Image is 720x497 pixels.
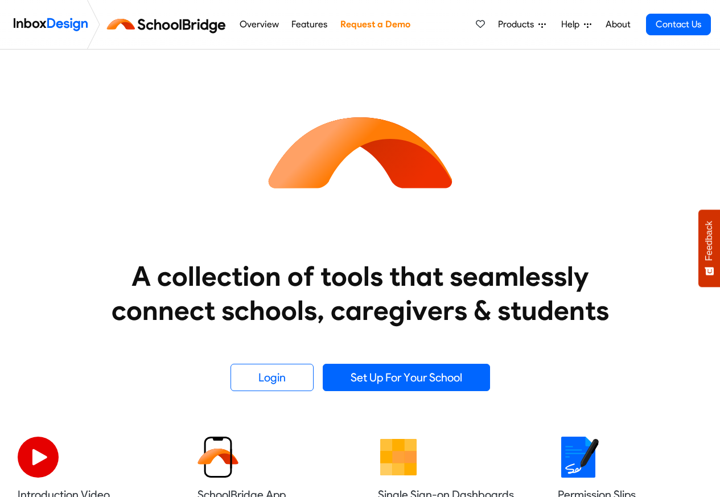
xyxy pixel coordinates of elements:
a: Help [557,13,596,36]
a: Login [231,364,314,391]
img: schoolbridge logo [105,11,233,38]
a: About [602,13,633,36]
span: Products [498,18,538,31]
a: Features [289,13,331,36]
heading: A collection of tools that seamlessly connect schools, caregivers & students [90,259,631,327]
span: Feedback [704,221,714,261]
img: 2022_01_18_icon_signature.svg [558,437,599,478]
img: 2022_01_13_icon_sb_app.svg [198,437,238,478]
span: Help [561,18,584,31]
img: 2022_07_11_icon_video_playback.svg [18,437,59,478]
img: icon_schoolbridge.svg [258,50,463,254]
button: Feedback - Show survey [698,210,720,287]
a: Contact Us [646,14,711,35]
a: Products [493,13,550,36]
a: Overview [236,13,282,36]
img: 2022_01_13_icon_grid.svg [378,437,419,478]
a: Request a Demo [337,13,413,36]
a: Set Up For Your School [323,364,490,391]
